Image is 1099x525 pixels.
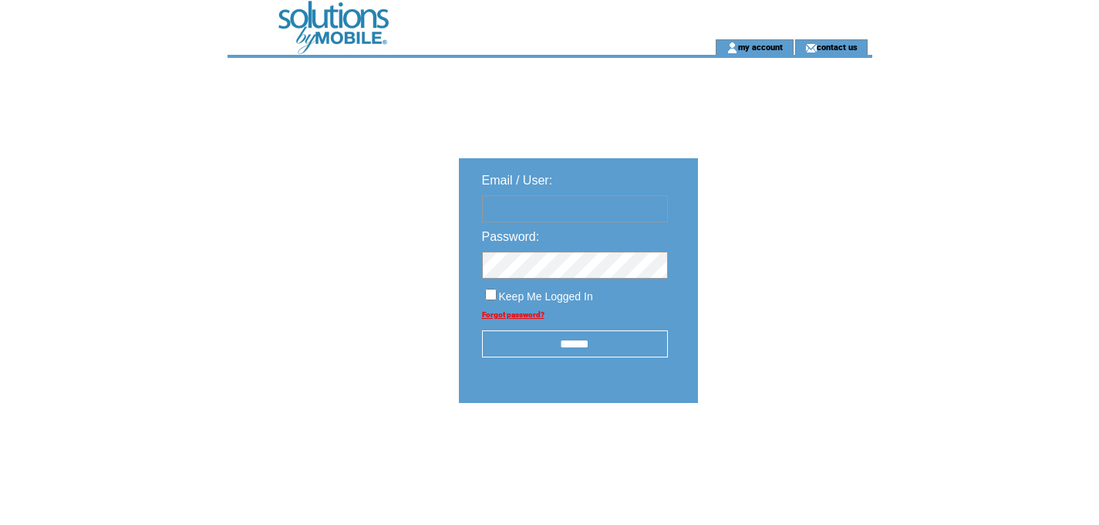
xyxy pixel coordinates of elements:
[805,42,817,54] img: contact_us_icon.gif;jsessionid=DE2952C2C66CADBE285F0C413B4F7A2E
[482,174,553,187] span: Email / User:
[726,42,738,54] img: account_icon.gif;jsessionid=DE2952C2C66CADBE285F0C413B4F7A2E
[482,310,544,319] a: Forgot password?
[738,42,783,52] a: my account
[499,290,593,303] span: Keep Me Logged In
[743,442,820,461] img: transparent.png;jsessionid=DE2952C2C66CADBE285F0C413B4F7A2E
[817,42,858,52] a: contact us
[482,230,540,243] span: Password:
